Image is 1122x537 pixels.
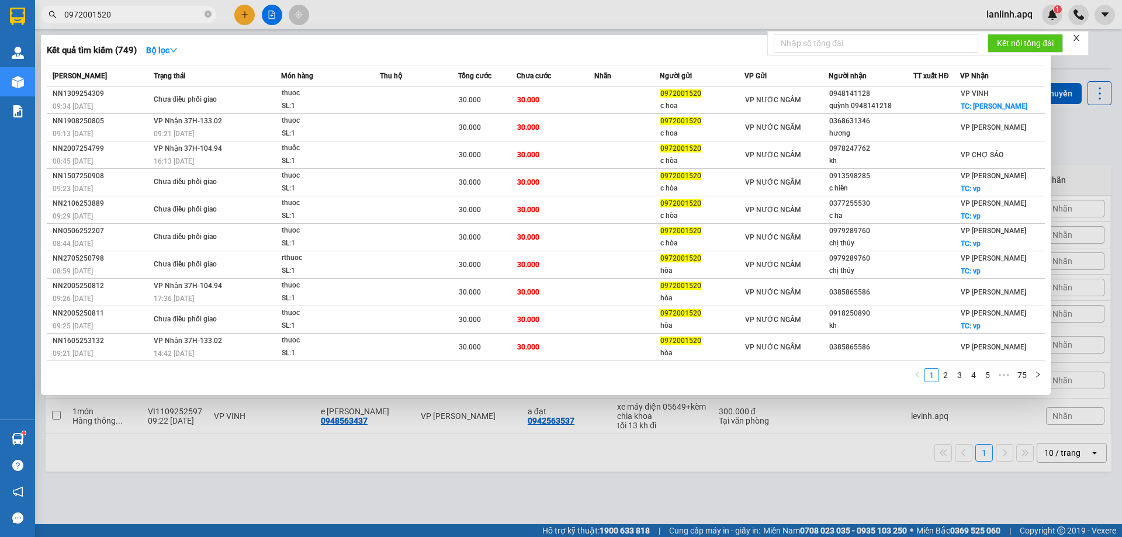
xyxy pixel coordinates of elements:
[282,127,369,140] div: SL: 1
[282,265,369,278] div: SL: 1
[961,102,1027,110] span: TC: [PERSON_NAME]
[517,96,539,104] span: 30.000
[281,72,313,80] span: Món hàng
[154,144,222,153] span: VP Nhận 37H-104.94
[660,72,692,80] span: Người gửi
[961,151,1003,159] span: VP CHỢ SÁO
[154,337,222,345] span: VP Nhận 37H-133.02
[53,212,93,220] span: 09:29 [DATE]
[745,261,801,269] span: VP NƯỚC NGẦM
[459,123,481,131] span: 30.000
[53,335,150,347] div: NN1605253132
[22,431,26,435] sup: 1
[1034,371,1041,378] span: right
[53,322,93,330] span: 09:25 [DATE]
[961,185,981,193] span: TC: vp
[660,182,744,195] div: c hòa
[829,265,913,277] div: chị thủy
[961,227,1026,235] span: VP [PERSON_NAME]
[745,96,801,104] span: VP NƯỚC NGẦM
[517,123,539,131] span: 30.000
[745,316,801,324] span: VP NƯỚC NGẦM
[282,197,369,210] div: thuoc
[282,334,369,347] div: thuoc
[660,237,744,250] div: c hòa
[53,102,93,110] span: 09:34 [DATE]
[47,44,137,57] h3: Kết quả tìm kiếm ( 749 )
[924,368,939,382] li: 1
[282,279,369,292] div: thuoc
[961,343,1026,351] span: VP [PERSON_NAME]
[829,210,913,222] div: c ha
[961,240,981,248] span: TC: vp
[1072,34,1081,42] span: close
[53,88,150,100] div: NN1309254309
[459,96,481,104] span: 30.000
[829,143,913,155] div: 0978247762
[154,117,222,125] span: VP Nhận 37H-133.02
[829,252,913,265] div: 0979289760
[660,89,701,98] span: 0972001520
[961,267,981,275] span: TC: vp
[380,72,402,80] span: Thu hộ
[53,349,93,358] span: 09:21 [DATE]
[282,182,369,195] div: SL: 1
[829,225,913,237] div: 0979289760
[660,127,744,140] div: c hoa
[53,72,107,80] span: [PERSON_NAME]
[1031,368,1045,382] button: right
[517,151,539,159] span: 30.000
[997,37,1054,50] span: Kết nối tổng đài
[53,295,93,303] span: 09:26 [DATE]
[154,349,194,358] span: 14:42 [DATE]
[53,115,150,127] div: NN1908250805
[459,233,481,241] span: 30.000
[925,369,938,382] a: 1
[459,206,481,214] span: 30.000
[205,11,212,18] span: close-circle
[961,89,989,98] span: VP VINH
[282,155,369,168] div: SL: 1
[154,282,222,290] span: VP Nhận 37H-104.94
[660,155,744,167] div: c hòa
[282,224,369,237] div: thuoc
[169,46,178,54] span: down
[53,185,93,193] span: 09:23 [DATE]
[981,369,994,382] a: 5
[829,72,867,80] span: Người nhận
[961,212,981,220] span: TC: vp
[517,72,551,80] span: Chưa cước
[745,206,801,214] span: VP NƯỚC NGẦM
[829,198,913,210] div: 0377255530
[154,258,241,271] div: Chưa điều phối giao
[53,240,93,248] span: 08:44 [DATE]
[154,130,194,138] span: 09:21 [DATE]
[953,368,967,382] li: 3
[829,307,913,320] div: 0918250890
[12,76,24,88] img: warehouse-icon
[517,343,539,351] span: 30.000
[12,512,23,524] span: message
[459,316,481,324] span: 30.000
[961,123,1026,131] span: VP [PERSON_NAME]
[660,172,701,180] span: 0972001520
[660,117,701,125] span: 0972001520
[517,261,539,269] span: 30.000
[660,337,701,345] span: 0972001520
[12,105,24,117] img: solution-icon
[12,433,24,445] img: warehouse-icon
[774,34,978,53] input: Nhập số tổng đài
[53,143,150,155] div: NN2007254799
[12,486,23,497] span: notification
[146,46,178,55] strong: Bộ lọc
[282,87,369,100] div: thuoc
[594,72,611,80] span: Nhãn
[961,172,1026,180] span: VP [PERSON_NAME]
[517,316,539,324] span: 30.000
[154,313,241,326] div: Chưa điều phối giao
[154,93,241,106] div: Chưa điều phối giao
[981,368,995,382] li: 5
[829,127,913,140] div: hương
[829,320,913,332] div: kh
[829,100,913,112] div: quỳnh 0948141218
